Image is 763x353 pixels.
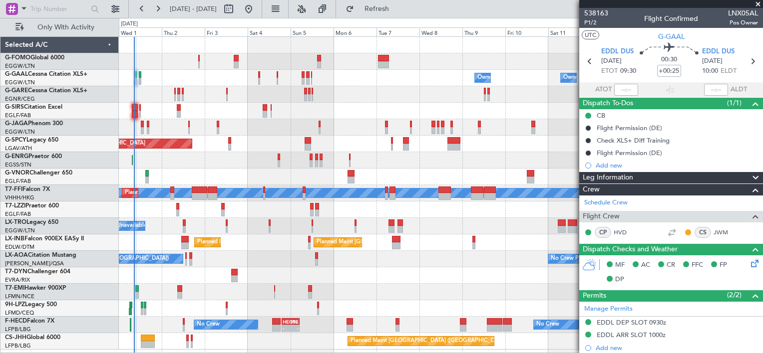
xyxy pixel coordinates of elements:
[5,252,28,258] span: LX-AOA
[695,227,711,238] div: CS
[614,84,638,96] input: --:--
[283,319,291,325] div: HEGN
[162,27,205,36] div: Thu 2
[419,27,462,36] div: Wed 8
[583,211,620,222] span: Flight Crew
[5,104,24,110] span: G-SIRS
[5,302,25,308] span: 9H-LPZ
[197,317,220,332] div: No Crew
[5,104,62,110] a: G-SIRSCitation Excel
[597,149,662,157] div: Flight Permission (DE)
[727,290,742,300] span: (2/2)
[615,260,625,270] span: MF
[5,161,31,169] a: EGSS/STN
[121,20,138,28] div: [DATE]
[283,325,291,331] div: -
[620,66,636,76] span: 09:30
[377,27,419,36] div: Tue 7
[5,88,28,94] span: G-GARE
[601,47,634,57] span: EDDL DUS
[5,252,76,258] a: LX-AOACitation Mustang
[584,304,633,314] a: Manage Permits
[5,210,31,218] a: EGLF/FAB
[5,260,64,267] a: [PERSON_NAME]/QSA
[5,177,31,185] a: EGLF/FAB
[5,137,58,143] a: G-SPCYLegacy 650
[548,27,591,36] div: Sat 11
[334,27,377,36] div: Mon 6
[5,62,35,70] a: EGGW/LTN
[5,186,22,192] span: T7-FFI
[702,66,718,76] span: 10:00
[597,111,605,120] div: CB
[5,342,31,350] a: LFPB/LBG
[5,88,87,94] a: G-GARECessna Citation XLS+
[119,27,162,36] div: Wed 1
[248,27,291,36] div: Sat 4
[563,70,580,85] div: Owner
[505,27,548,36] div: Fri 10
[601,56,622,66] span: [DATE]
[5,236,24,242] span: LX-INB
[644,13,698,24] div: Flight Confirmed
[5,154,62,160] a: G-ENRGPraetor 600
[5,203,25,209] span: T7-LZZI
[5,121,63,127] a: G-JAGAPhenom 300
[601,66,618,76] span: ETOT
[5,79,35,86] a: EGGW/LTN
[197,235,293,250] div: Planned Maint [GEOGRAPHIC_DATA]
[583,172,633,183] span: Leg Information
[597,124,662,132] div: Flight Permission (DE)
[597,331,666,339] div: EDDL ARR SLOT 1000z
[614,228,636,237] a: HVD
[596,161,758,170] div: Add new
[727,98,742,108] span: (1/1)
[597,136,670,145] div: Check XLS+ Diff Training
[170,4,217,13] span: [DATE] - [DATE]
[661,55,677,65] span: 00:30
[658,31,685,42] span: G-GAAL
[5,55,30,61] span: G-FOMO
[582,30,599,39] button: UTC
[5,227,35,234] a: EGGW/LTN
[583,184,600,195] span: Crew
[317,235,474,250] div: Planned Maint [GEOGRAPHIC_DATA] ([GEOGRAPHIC_DATA])
[5,293,34,300] a: LFMN/NCE
[356,5,398,12] span: Refresh
[5,285,24,291] span: T7-EMI
[596,344,758,352] div: Add new
[26,24,105,31] span: Only With Activity
[105,218,147,233] div: A/C Unavailable
[551,251,650,266] div: No Crew Paris ([GEOGRAPHIC_DATA])
[583,244,678,255] span: Dispatch Checks and Weather
[5,121,28,127] span: G-JAGA
[5,55,64,61] a: G-FOMOGlobal 6000
[597,318,666,327] div: EDDL DEP SLOT 0930z
[584,8,608,18] span: 538163
[692,260,703,270] span: FFC
[5,128,35,136] a: EGGW/LTN
[291,319,299,325] div: WSSL
[5,219,26,225] span: LX-TRO
[5,95,35,103] a: EGNR/CEG
[5,285,66,291] a: T7-EMIHawker 900XP
[536,317,559,332] div: No Crew
[5,269,27,275] span: T7-DYN
[702,47,735,57] span: EDDL DUS
[5,219,58,225] a: LX-TROLegacy 650
[584,198,628,208] a: Schedule Crew
[477,70,494,85] div: Owner
[5,71,87,77] a: G-GAALCessna Citation XLS+
[5,276,30,284] a: EVRA/RIX
[5,170,72,176] a: G-VNORChallenger 650
[584,18,608,27] span: P1/2
[5,326,31,333] a: LFPB/LBG
[5,269,70,275] a: T7-DYNChallenger 604
[291,325,299,331] div: -
[5,194,34,201] a: VHHH/HKG
[5,302,57,308] a: 9H-LPZLegacy 500
[5,318,54,324] a: F-HECDFalcon 7X
[731,85,747,95] span: ALDT
[595,227,611,238] div: CP
[351,334,508,349] div: Planned Maint [GEOGRAPHIC_DATA] ([GEOGRAPHIC_DATA])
